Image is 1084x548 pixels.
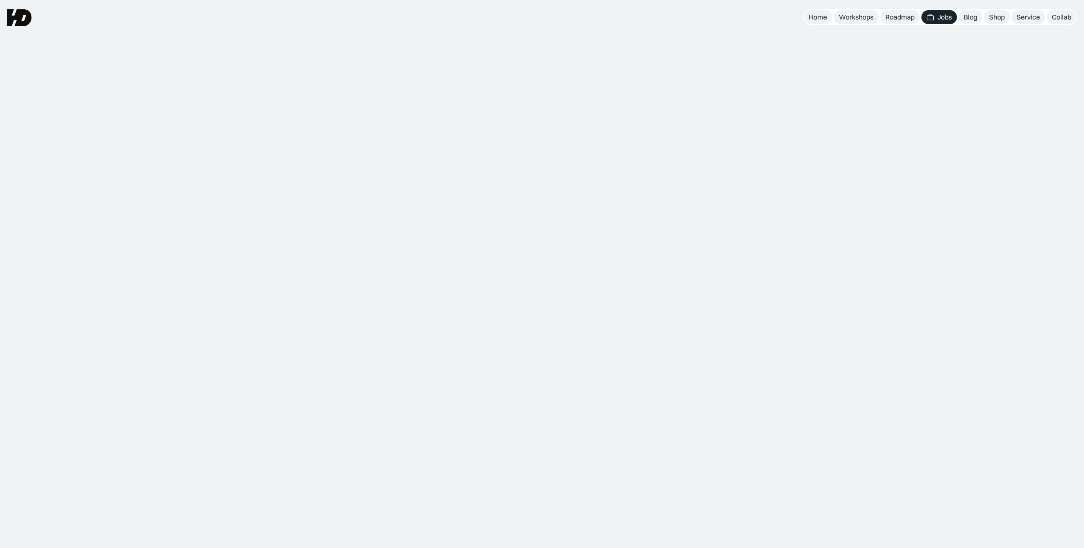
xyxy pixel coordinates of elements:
[839,13,874,22] div: Workshops
[834,10,879,24] a: Workshops
[1047,10,1076,24] a: Collab
[937,13,952,22] div: Jobs
[804,10,832,24] a: Home
[1052,13,1071,22] div: Collab
[885,13,915,22] div: Roadmap
[1012,10,1045,24] a: Service
[921,10,957,24] a: Jobs
[964,13,977,22] div: Blog
[1017,13,1040,22] div: Service
[984,10,1010,24] a: Shop
[959,10,982,24] a: Blog
[809,13,827,22] div: Home
[880,10,920,24] a: Roadmap
[989,13,1005,22] div: Shop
